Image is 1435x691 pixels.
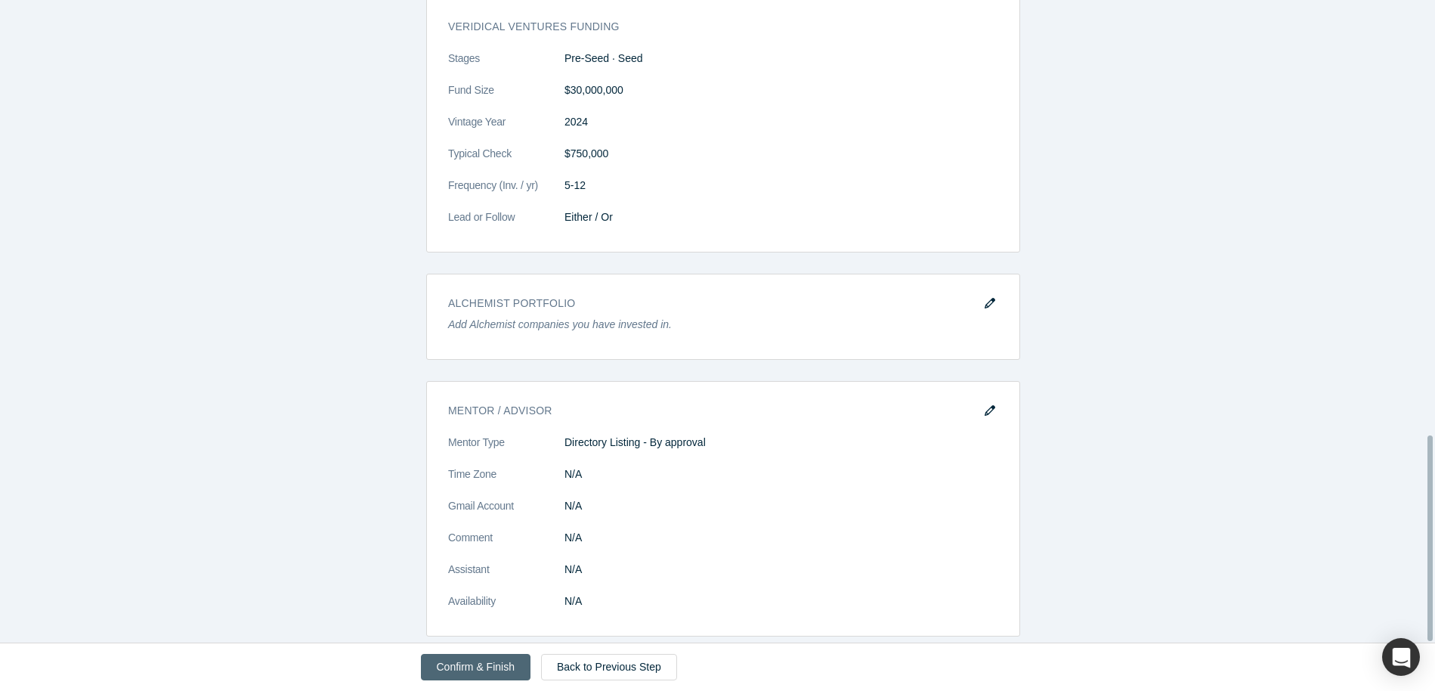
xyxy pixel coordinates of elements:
[448,498,564,530] dt: Gmail Account
[448,114,564,146] dt: Vintage Year
[564,178,998,194] dd: 5-12
[448,562,564,593] dt: Assistant
[564,435,998,451] dd: Directory Listing - By approval
[564,466,998,482] dd: N/A
[448,82,564,114] dt: Fund Size
[448,296,977,311] h3: Alchemist Portfolio
[448,51,564,82] dt: Stages
[448,19,977,35] h3: Veridical Ventures funding
[564,498,998,514] dd: N/A
[448,593,564,625] dt: Availability
[448,178,564,209] dt: Frequency (Inv. / yr)
[564,51,998,67] dd: Pre-Seed · Seed
[564,209,998,225] dd: Either / Or
[421,654,530,680] button: Confirm & Finish
[564,593,998,609] dd: N/A
[564,146,998,162] dd: $750,000
[448,146,564,178] dt: Typical Check
[564,562,998,578] dd: N/A
[448,317,998,333] p: Add Alchemist companies you have invested in.
[541,654,677,680] a: Back to Previous Step
[448,466,564,498] dt: Time Zone
[564,114,998,130] dd: 2024
[448,403,977,419] h3: Mentor / Advisor
[564,82,998,98] dd: $30,000,000
[564,530,998,546] dd: N/A
[448,530,564,562] dt: Comment
[448,209,564,241] dt: Lead or Follow
[448,435,564,466] dt: Mentor Type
